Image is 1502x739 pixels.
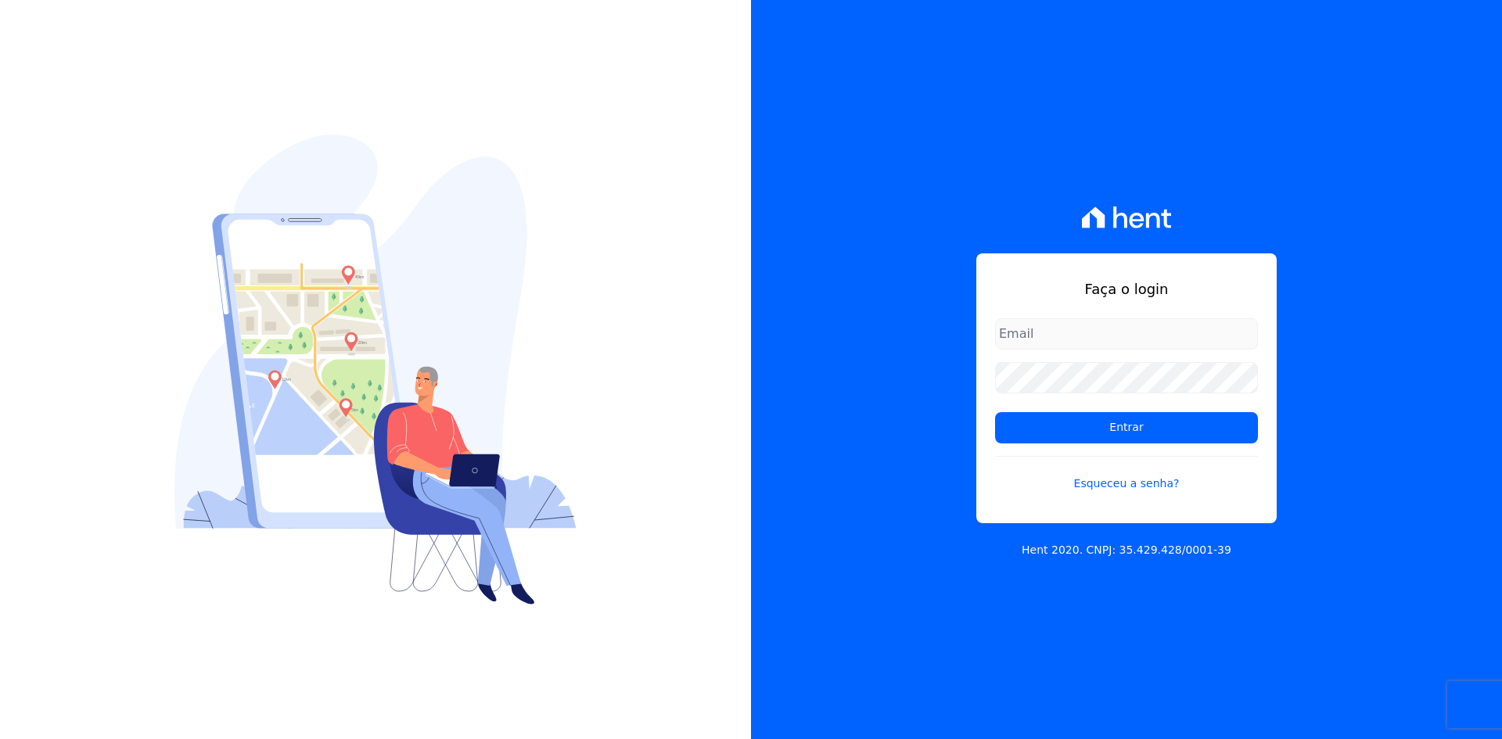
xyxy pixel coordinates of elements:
img: Login [174,135,577,604]
input: Email [995,318,1258,350]
a: Esqueceu a senha? [995,456,1258,492]
input: Entrar [995,412,1258,443]
h1: Faça o login [995,278,1258,300]
p: Hent 2020. CNPJ: 35.429.428/0001-39 [1022,542,1231,558]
